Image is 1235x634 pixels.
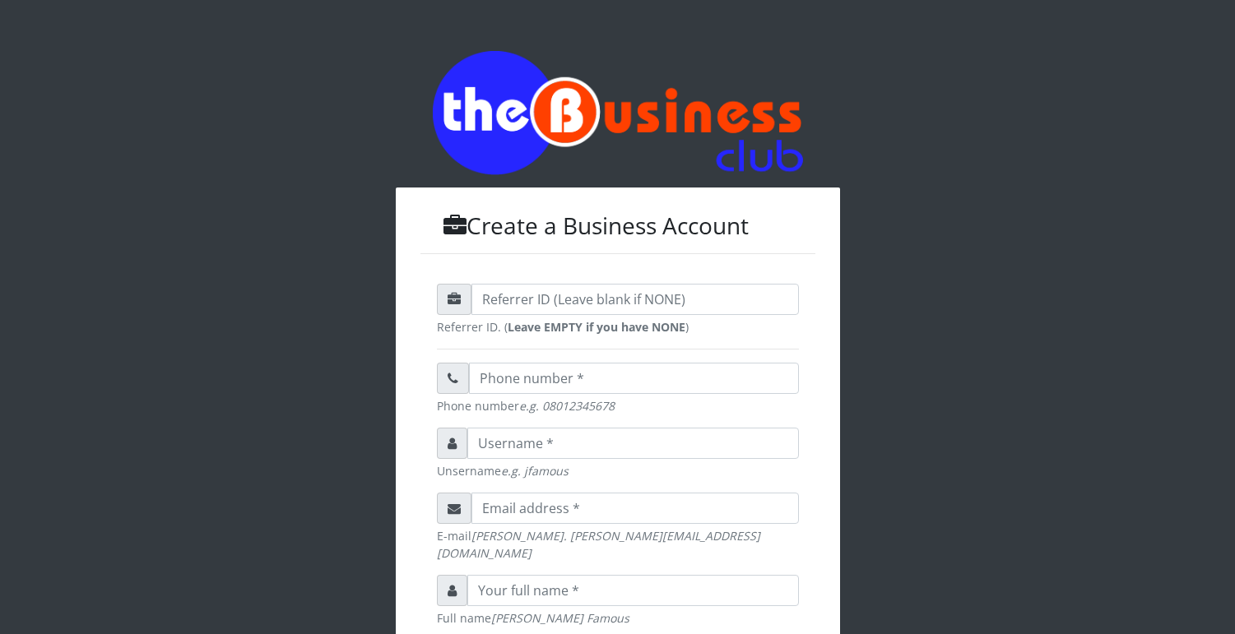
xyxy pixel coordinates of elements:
[491,610,629,626] em: [PERSON_NAME] Famous
[437,609,799,627] small: Full name
[467,575,799,606] input: Your full name *
[420,212,815,240] h3: Create a Business Account
[437,462,799,479] small: Unsername
[437,528,760,561] em: [PERSON_NAME]. [PERSON_NAME][EMAIL_ADDRESS][DOMAIN_NAME]
[437,397,799,414] small: Phone number
[471,284,799,315] input: Referrer ID (Leave blank if NONE)
[467,428,799,459] input: Username *
[469,363,799,394] input: Phone number *
[437,318,799,336] small: Referrer ID. ( )
[501,463,569,479] em: e.g. jfamous
[508,319,685,335] strong: Leave EMPTY if you have NONE
[519,398,615,414] em: e.g. 08012345678
[437,527,799,562] small: E-mail
[471,493,799,524] input: Email address *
